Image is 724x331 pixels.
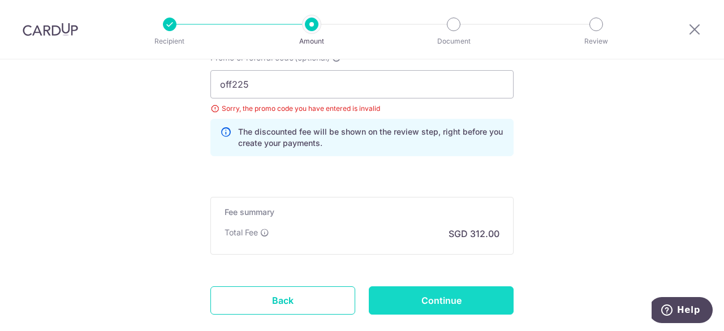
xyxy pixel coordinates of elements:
[554,36,638,47] p: Review
[652,297,713,325] iframe: Opens a widget where you can find more information
[238,126,504,149] p: The discounted fee will be shown on the review step, right before you create your payments.
[270,36,354,47] p: Amount
[210,103,514,114] div: Sorry, the promo code you have entered is invalid
[412,36,495,47] p: Document
[128,36,212,47] p: Recipient
[210,286,355,315] a: Back
[225,207,499,218] h5: Fee summary
[23,23,78,36] img: CardUp
[449,227,499,240] p: SGD 312.00
[225,227,258,238] p: Total Fee
[369,286,514,315] input: Continue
